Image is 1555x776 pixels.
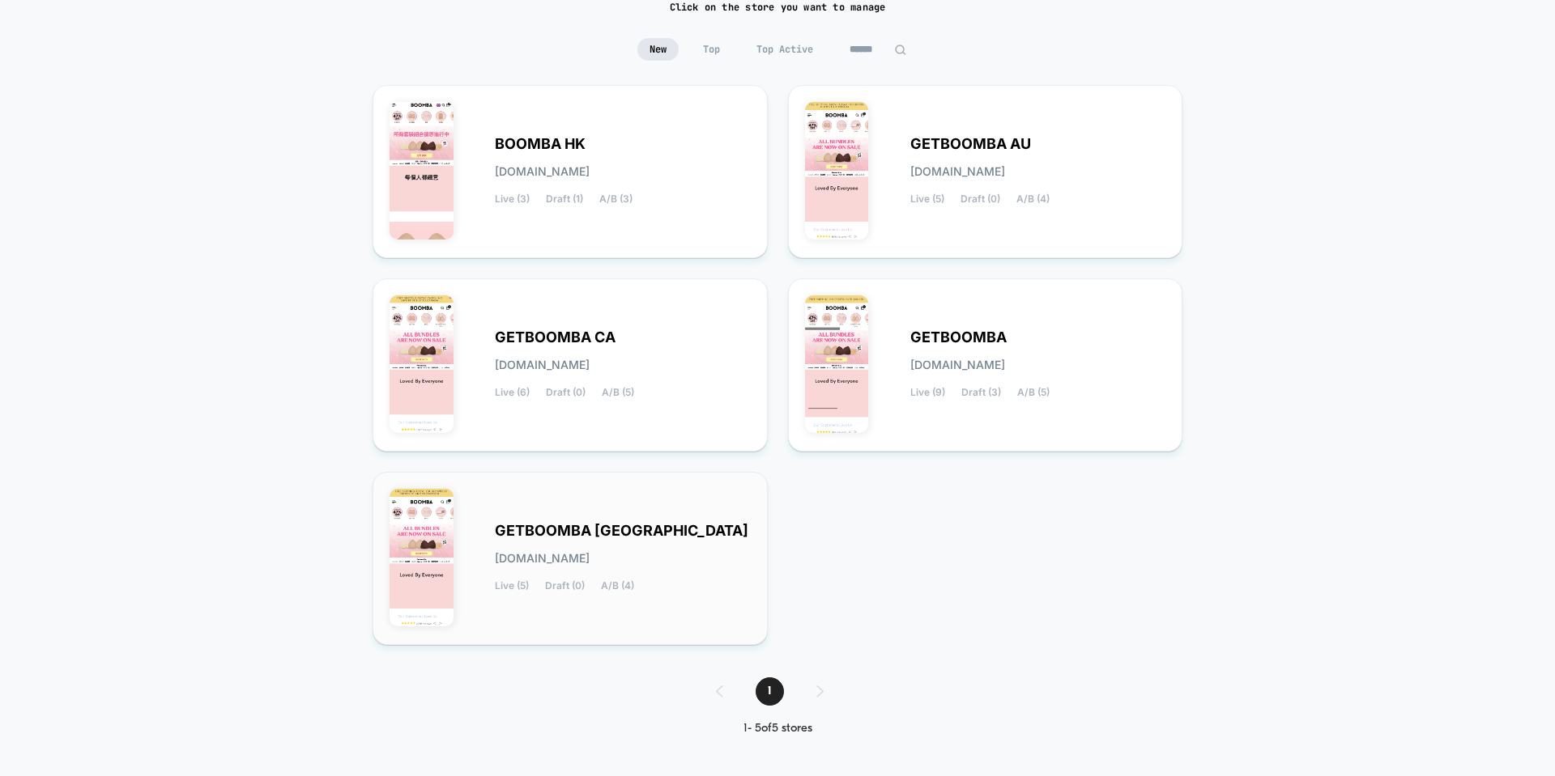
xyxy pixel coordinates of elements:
[602,387,634,398] span: A/B (5)
[670,1,886,14] h2: Click on the store you want to manage
[390,102,454,240] img: BOOMBA_HK
[805,102,869,240] img: GETBOOMBA_AU
[390,489,454,626] img: GETBOOMBA_UK
[961,193,1000,205] span: Draft (0)
[700,722,856,736] div: 1 - 5 of 5 stores
[545,580,585,592] span: Draft (0)
[601,580,634,592] span: A/B (4)
[961,387,1001,398] span: Draft (3)
[637,38,679,61] span: New
[599,193,633,205] span: A/B (3)
[495,166,590,177] span: [DOMAIN_NAME]
[805,295,869,433] img: GETBOOMBA
[546,193,583,205] span: Draft (1)
[910,166,1005,177] span: [DOMAIN_NAME]
[495,525,748,536] span: GETBOOMBA [GEOGRAPHIC_DATA]
[495,359,590,371] span: [DOMAIN_NAME]
[910,332,1007,343] span: GETBOOMBA
[495,580,529,592] span: Live (5)
[910,138,1031,150] span: GETBOOMBA AU
[1016,193,1050,205] span: A/B (4)
[390,295,454,433] img: GETBOOMBA_CA
[1017,387,1050,398] span: A/B (5)
[495,553,590,564] span: [DOMAIN_NAME]
[495,138,586,150] span: BOOMBA HK
[691,38,732,61] span: Top
[910,387,945,398] span: Live (9)
[744,38,825,61] span: Top Active
[910,193,944,205] span: Live (5)
[756,677,784,706] span: 1
[495,387,530,398] span: Live (6)
[546,387,586,398] span: Draft (0)
[910,359,1005,371] span: [DOMAIN_NAME]
[894,44,906,56] img: edit
[495,332,616,343] span: GETBOOMBA CA
[495,193,530,205] span: Live (3)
